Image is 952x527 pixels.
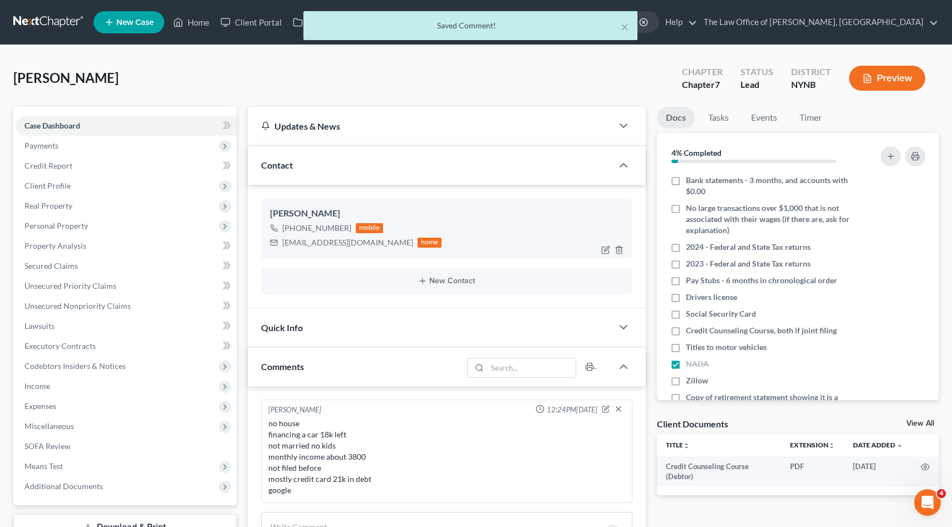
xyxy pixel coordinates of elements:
[24,421,74,431] span: Miscellaneous
[896,442,903,449] i: expand_more
[261,361,304,372] span: Comments
[790,441,835,449] a: Extensionunfold_more
[853,441,903,449] a: Date Added expand_more
[937,489,946,498] span: 4
[686,392,858,414] span: Copy of retirement statement showing it is a exempt asset if any
[686,258,811,269] span: 2023 - Federal and State Tax returns
[24,121,80,130] span: Case Dashboard
[13,70,119,86] span: [PERSON_NAME]
[621,20,629,33] button: ×
[24,181,71,190] span: Client Profile
[24,461,63,471] span: Means Test
[24,481,103,491] span: Additional Documents
[24,261,78,270] span: Secured Claims
[686,375,708,386] span: Zillow
[742,107,786,129] a: Events
[24,441,71,451] span: SOFA Review
[24,361,126,371] span: Codebtors Insiders & Notices
[686,325,837,336] span: Credit Counseling Course, both if joint filing
[682,78,723,91] div: Chapter
[686,308,756,319] span: Social Security Card
[906,420,934,427] a: View All
[270,277,624,285] button: New Contact
[781,456,844,487] td: PDF
[282,237,413,248] div: [EMAIL_ADDRESS][DOMAIN_NAME]
[24,241,86,250] span: Property Analysis
[715,79,720,90] span: 7
[24,301,131,311] span: Unsecured Nonpriority Claims
[268,405,321,416] div: [PERSON_NAME]
[268,418,626,496] div: no house financing a car 18k left not married no kids monthly income about 3800 not filed before ...
[791,78,831,91] div: NYNB
[356,223,384,233] div: mobile
[16,156,237,176] a: Credit Report
[261,322,303,333] span: Quick Info
[844,456,912,487] td: [DATE]
[24,401,56,411] span: Expenses
[261,160,293,170] span: Contact
[914,489,941,516] iframe: Intercom live chat
[16,436,237,456] a: SOFA Review
[686,292,737,303] span: Drivers license
[791,107,831,129] a: Timer
[24,341,96,351] span: Executory Contracts
[16,296,237,316] a: Unsecured Nonpriority Claims
[686,242,811,253] span: 2024 - Federal and State Tax returns
[270,207,624,220] div: [PERSON_NAME]
[682,66,723,78] div: Chapter
[16,336,237,356] a: Executory Contracts
[740,78,773,91] div: Lead
[666,441,690,449] a: Titleunfold_more
[16,116,237,136] a: Case Dashboard
[686,342,767,353] span: Titles to motor vehicles
[24,221,88,230] span: Personal Property
[24,141,58,150] span: Payments
[16,276,237,296] a: Unsecured Priority Claims
[24,201,72,210] span: Real Property
[686,275,837,286] span: Pay Stubs - 6 months in chronological order
[418,238,442,248] div: home
[24,321,55,331] span: Lawsuits
[16,256,237,276] a: Secured Claims
[547,405,597,415] span: 12:24PM[DATE]
[686,175,858,197] span: Bank statements - 3 months, and accounts with $0.00
[282,223,351,234] div: [PHONE_NUMBER]
[657,107,695,129] a: Docs
[740,66,773,78] div: Status
[849,66,925,91] button: Preview
[828,442,835,449] i: unfold_more
[24,381,50,391] span: Income
[683,442,690,449] i: unfold_more
[686,203,858,236] span: No large transactions over $1,000 that is not associated with their wages (if there are, ask for ...
[24,281,116,290] span: Unsecured Priority Claims
[261,120,600,132] div: Updates & News
[699,107,738,129] a: Tasks
[791,66,831,78] div: District
[488,358,576,377] input: Search...
[16,236,237,256] a: Property Analysis
[671,148,722,157] strong: 4% Completed
[686,358,709,370] span: NADA
[657,418,728,430] div: Client Documents
[312,20,629,31] div: Saved Comment!
[24,161,72,170] span: Credit Report
[657,456,781,487] td: Credit Counseling Course (Debtor)
[16,316,237,336] a: Lawsuits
